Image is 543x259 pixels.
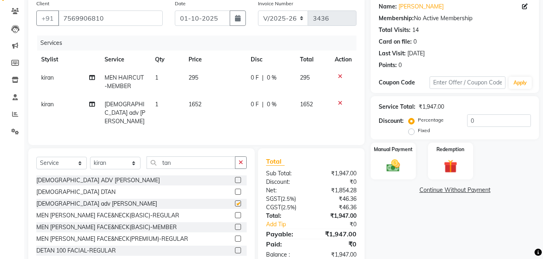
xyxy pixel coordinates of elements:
div: MEN [PERSON_NAME] FACE&NECK(BASIC)-MEMBER [36,223,177,232]
div: Net: [260,186,311,195]
div: ₹0 [311,239,363,249]
span: 1652 [189,101,201,108]
span: 1 [155,101,158,108]
div: [DEMOGRAPHIC_DATA] ADV [PERSON_NAME] [36,176,160,185]
div: [DEMOGRAPHIC_DATA] DTAN [36,188,115,196]
div: Paid: [260,239,311,249]
span: | [262,74,264,82]
span: 295 [300,74,310,81]
div: [DATE] [407,49,425,58]
div: ( ) [260,195,311,203]
th: Disc [246,51,295,69]
div: ₹1,854.28 [311,186,363,195]
div: ₹1,947.00 [311,251,363,259]
input: Enter Offer / Coupon Code [430,76,505,89]
span: 1 [155,74,158,81]
input: Search or Scan [147,156,235,169]
div: Balance : [260,251,311,259]
div: ₹0 [311,178,363,186]
span: 2.5% [282,196,294,202]
div: ( ) [260,203,311,212]
div: Total Visits: [379,26,411,34]
img: _gift.svg [440,158,461,175]
div: ₹1,947.00 [419,103,444,111]
label: Percentage [418,116,444,124]
span: kiran [41,101,54,108]
span: | [262,100,264,109]
span: 0 % [267,100,277,109]
th: Action [330,51,356,69]
span: 0 F [251,74,259,82]
span: 2.5% [283,204,295,211]
span: CGST [266,204,281,211]
span: MEN HAIRCUT-MEMBER [105,74,144,90]
div: ₹46.36 [311,195,363,203]
label: Fixed [418,127,430,134]
div: ₹1,947.00 [311,212,363,220]
div: Last Visit: [379,49,406,58]
div: Services [37,36,363,51]
th: Price [184,51,246,69]
div: 0 [398,61,402,69]
div: 0 [413,38,417,46]
th: Stylist [36,51,100,69]
div: ₹0 [320,220,363,229]
span: 1652 [300,101,313,108]
a: Add Tip [260,220,320,229]
div: Sub Total: [260,169,311,178]
th: Total [295,51,330,69]
div: Membership: [379,14,414,23]
label: Manual Payment [374,146,413,153]
div: DETAN 100 FACIAL-REGULAR [36,246,116,255]
label: Redemption [436,146,464,153]
div: Payable: [260,229,311,239]
span: 0 % [267,74,277,82]
span: SGST [266,195,281,202]
a: Continue Without Payment [372,186,537,194]
span: 0 F [251,100,259,109]
th: Service [100,51,150,69]
a: [PERSON_NAME] [398,2,444,11]
div: Card on file: [379,38,412,46]
div: ₹46.36 [311,203,363,212]
input: Search by Name/Mobile/Email/Code [58,11,163,26]
span: kiran [41,74,54,81]
div: Points: [379,61,397,69]
div: Total: [260,212,311,220]
span: 295 [189,74,198,81]
div: ₹1,947.00 [311,169,363,178]
span: Total [266,157,285,166]
div: 14 [412,26,419,34]
th: Qty [150,51,184,69]
img: _cash.svg [382,158,404,173]
button: +91 [36,11,59,26]
div: Discount: [260,178,311,186]
span: [DEMOGRAPHIC_DATA] adv [PERSON_NAME] [105,101,145,125]
div: MEN [PERSON_NAME] FACE&NECK(PREMIUM)-REGULAR [36,235,188,243]
div: No Active Membership [379,14,531,23]
div: Coupon Code [379,78,430,87]
div: MEN [PERSON_NAME] FACE&NECK(BASIC)-REGULAR [36,211,179,220]
div: Service Total: [379,103,415,111]
div: ₹1,947.00 [311,229,363,239]
div: Name: [379,2,397,11]
button: Apply [509,77,532,89]
div: Discount: [379,117,404,125]
div: [DEMOGRAPHIC_DATA] adv [PERSON_NAME] [36,200,157,208]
